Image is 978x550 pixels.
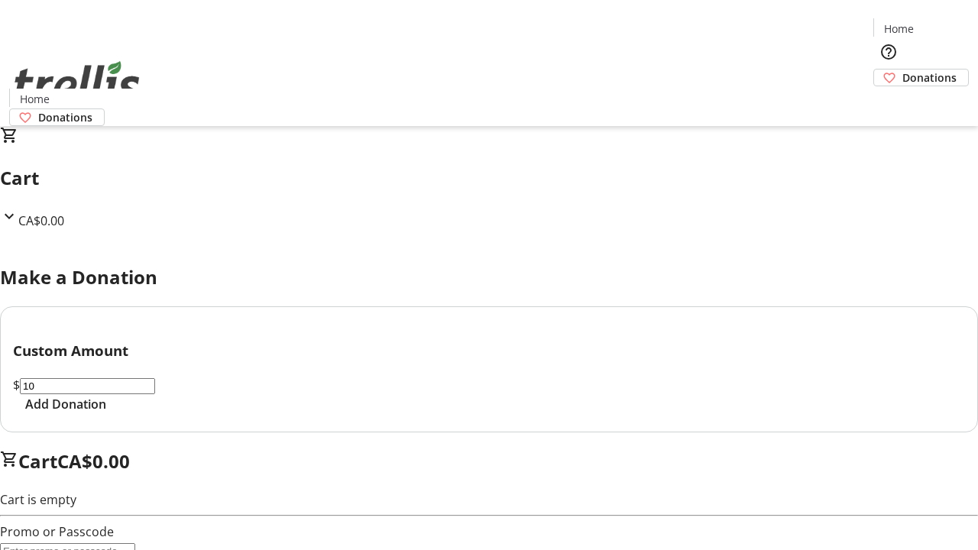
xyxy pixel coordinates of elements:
span: Donations [902,70,957,86]
img: Orient E2E Organization YEeFUxQwnB's Logo [9,44,145,121]
span: Donations [38,109,92,125]
a: Home [874,21,923,37]
span: Home [20,91,50,107]
a: Donations [873,69,969,86]
button: Help [873,37,904,67]
a: Donations [9,108,105,126]
button: Cart [873,86,904,117]
h3: Custom Amount [13,340,965,361]
span: $ [13,377,20,393]
button: Add Donation [13,395,118,413]
span: CA$0.00 [18,212,64,229]
a: Home [10,91,59,107]
input: Donation Amount [20,378,155,394]
span: Add Donation [25,395,106,413]
span: Home [884,21,914,37]
span: CA$0.00 [57,448,130,474]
